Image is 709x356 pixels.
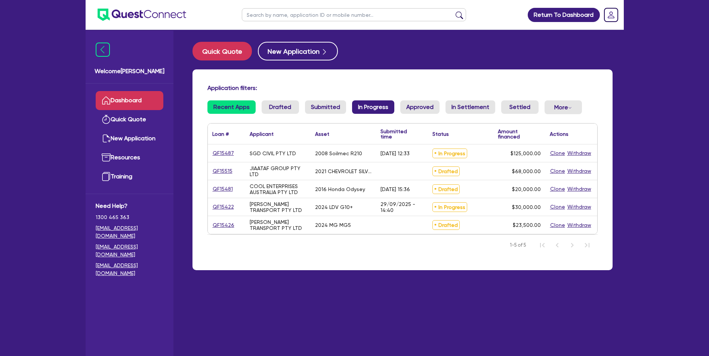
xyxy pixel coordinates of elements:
a: Recent Apps [207,100,256,114]
button: Quick Quote [192,42,252,60]
h4: Application filters: [207,84,598,91]
a: Quick Quote [192,42,258,60]
a: Approved [400,100,440,114]
div: 29/09/2025 - 14:40 [380,201,423,213]
button: New Application [258,42,338,60]
span: In Progress [432,202,467,212]
div: [PERSON_NAME] TRANSPORT PTY LTD [250,201,306,213]
button: Clone [550,167,565,175]
button: Dropdown toggle [545,100,582,114]
a: Training [96,167,163,186]
img: resources [102,153,111,162]
div: Applicant [250,131,274,137]
a: Quick Quote [96,110,163,129]
div: 2016 Honda Odysey [315,186,365,192]
div: 2008 Soilmec R210 [315,150,362,156]
button: Clone [550,149,565,157]
button: Withdraw [567,149,592,157]
span: 1-5 of 5 [510,241,526,249]
img: quest-connect-logo-blue [98,9,186,21]
button: Clone [550,203,565,211]
span: Welcome [PERSON_NAME] [95,67,164,76]
button: Withdraw [567,185,592,193]
a: Submitted [305,100,346,114]
div: JIAATAF GROUP PTY LTD [250,165,306,177]
a: Resources [96,148,163,167]
input: Search by name, application ID or mobile number... [242,8,466,21]
img: new-application [102,134,111,143]
a: QF15422 [212,203,234,211]
span: $20,000.00 [512,186,541,192]
div: Asset [315,131,329,137]
span: Need Help? [96,202,163,210]
button: Withdraw [567,167,592,175]
div: Status [432,131,449,137]
span: 1300 465 363 [96,213,163,221]
span: $30,000.00 [512,204,541,210]
button: First Page [535,238,550,253]
span: Drafted [432,184,460,194]
a: QF15426 [212,221,235,229]
a: Drafted [262,100,299,114]
span: $23,500.00 [513,222,541,228]
div: 2024 LDV G10+ [315,204,353,210]
a: QF15487 [212,149,234,157]
a: [EMAIL_ADDRESS][DOMAIN_NAME] [96,224,163,240]
div: [PERSON_NAME] TRANSPORT PTY LTD [250,219,306,231]
a: Dashboard [96,91,163,110]
span: Drafted [432,220,460,230]
div: COOL ENTERPRISES AUSTRALIA PTY LTD [250,183,306,195]
a: In Progress [352,100,394,114]
span: $125,000.00 [511,150,541,156]
button: Last Page [580,238,595,253]
a: Dropdown toggle [601,5,621,25]
button: Next Page [565,238,580,253]
button: Withdraw [567,221,592,229]
div: Submitted time [380,129,417,139]
span: $68,000.00 [512,168,541,174]
img: training [102,172,111,181]
span: In Progress [432,149,467,158]
button: Previous Page [550,238,565,253]
img: icon-menu-close [96,43,110,57]
button: Withdraw [567,203,592,211]
div: 2021 CHEVROLET SILVERADO [315,168,372,174]
div: [DATE] 12:33 [380,150,410,156]
a: Settled [501,100,539,114]
div: Amount financed [498,129,541,139]
a: [EMAIL_ADDRESS][DOMAIN_NAME] [96,243,163,259]
div: Actions [550,131,568,137]
button: Clone [550,221,565,229]
a: [EMAIL_ADDRESS][DOMAIN_NAME] [96,262,163,277]
a: QF15481 [212,185,233,193]
img: quick-quote [102,115,111,124]
div: Loan # [212,131,229,137]
a: QF15515 [212,167,233,175]
span: Drafted [432,166,460,176]
a: In Settlement [446,100,495,114]
a: Return To Dashboard [528,8,600,22]
div: SGD CIVIL PTY LTD [250,150,296,156]
div: [DATE] 15:36 [380,186,410,192]
a: New Application [96,129,163,148]
div: 2024 MG MG5 [315,222,351,228]
button: Clone [550,185,565,193]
